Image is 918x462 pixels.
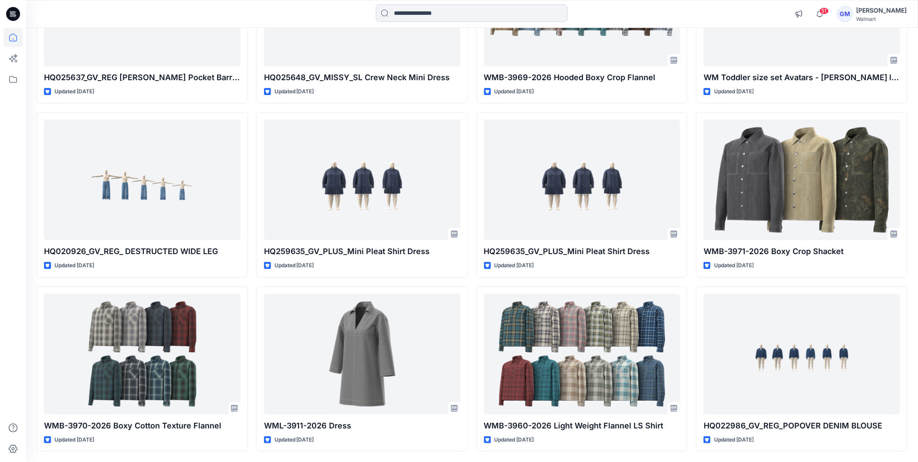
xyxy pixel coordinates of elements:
[54,87,94,96] p: Updated [DATE]
[837,6,853,22] div: GM
[484,71,681,84] p: WMB-3969-2026 Hooded Boxy Crop Flannel
[54,261,94,270] p: Updated [DATE]
[714,435,754,445] p: Updated [DATE]
[44,119,241,240] a: HQ020926_GV_REG_ DESTRUCTED WIDE LEG
[264,245,461,258] p: HQ259635_GV_PLUS_Mini Pleat Shirt Dress
[44,294,241,414] a: WMB-3970-2026 Boxy Cotton Texture Flannel
[264,420,461,432] p: WML-3911-2026 Dress
[54,435,94,445] p: Updated [DATE]
[495,87,534,96] p: Updated [DATE]
[820,7,829,14] span: 51
[495,261,534,270] p: Updated [DATE]
[484,420,681,432] p: WMB-3960-2026 Light Weight Flannel LS Shirt
[274,261,314,270] p: Updated [DATE]
[274,87,314,96] p: Updated [DATE]
[44,71,241,84] p: HQ025637_GV_REG [PERSON_NAME] Pocket Barrel [PERSON_NAME]
[264,119,461,240] a: HQ259635_GV_PLUS_Mini Pleat Shirt Dress
[857,16,907,22] div: Walmart
[704,71,900,84] p: WM Toddler size set Avatars - [PERSON_NAME] leg with Diaper 18M - 5T
[714,261,754,270] p: Updated [DATE]
[484,245,681,258] p: HQ259635_GV_PLUS_Mini Pleat Shirt Dress
[704,119,900,240] a: WMB-3971-2026 Boxy Crop Shacket
[484,294,681,414] a: WMB-3960-2026 Light Weight Flannel LS Shirt
[704,420,900,432] p: HQ022986_GV_REG_POPOVER DENIM BLOUSE
[704,294,900,414] a: HQ022986_GV_REG_POPOVER DENIM BLOUSE
[44,420,241,432] p: WMB-3970-2026 Boxy Cotton Texture Flannel
[264,294,461,414] a: WML-3911-2026 Dress
[274,435,314,445] p: Updated [DATE]
[704,245,900,258] p: WMB-3971-2026 Boxy Crop Shacket
[484,119,681,240] a: HQ259635_GV_PLUS_Mini Pleat Shirt Dress
[495,435,534,445] p: Updated [DATE]
[857,5,907,16] div: [PERSON_NAME]
[714,87,754,96] p: Updated [DATE]
[264,71,461,84] p: HQ025648_GV_MISSY_SL Crew Neck Mini Dress
[44,245,241,258] p: HQ020926_GV_REG_ DESTRUCTED WIDE LEG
